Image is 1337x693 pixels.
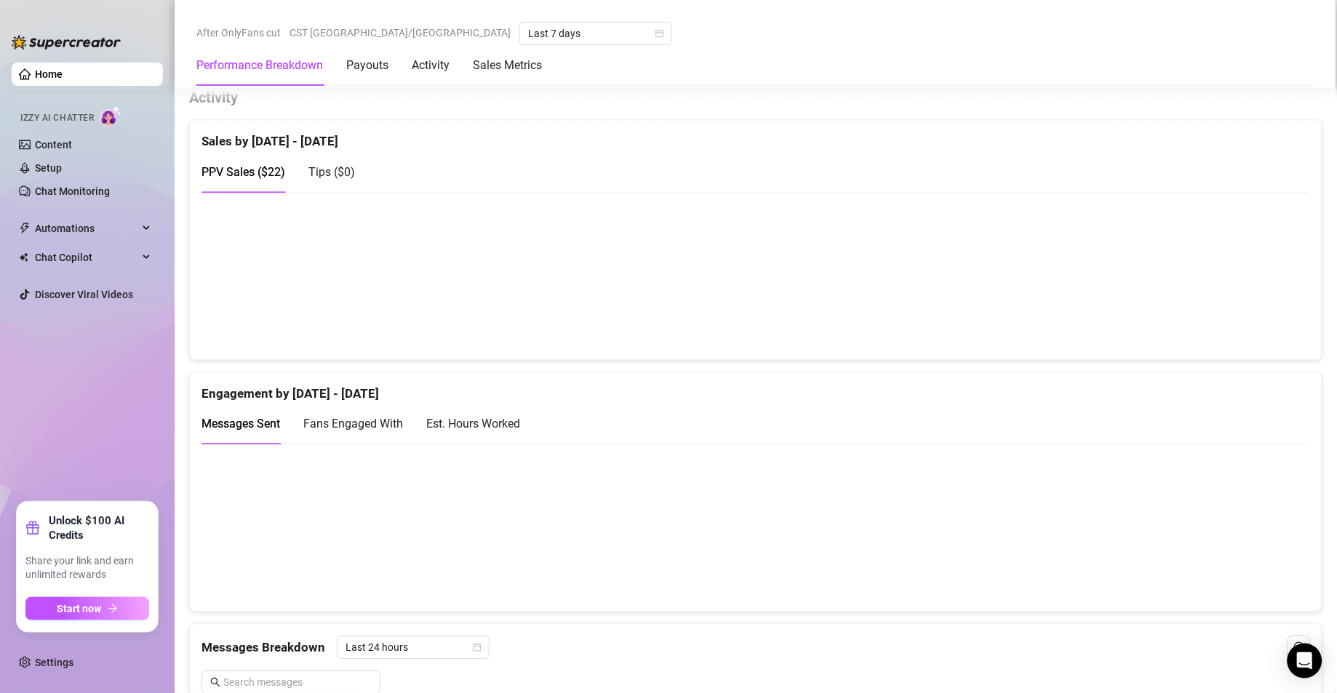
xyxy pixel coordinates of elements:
[1294,642,1304,652] span: reload
[1288,644,1322,678] div: Open Intercom Messenger
[290,22,511,44] span: CST [GEOGRAPHIC_DATA]/[GEOGRAPHIC_DATA]
[25,521,40,535] span: gift
[49,513,149,542] strong: Unlock $100 AI Credits
[100,105,122,127] img: AI Chatter
[25,554,149,582] span: Share your link and earn unlimited rewards
[201,166,285,180] span: PPV Sales ( $22 )
[201,417,280,431] span: Messages Sent
[308,166,355,180] span: Tips ( $0 )
[426,415,520,433] div: Est. Hours Worked
[57,603,102,614] span: Start now
[201,121,1310,152] div: Sales by [DATE] - [DATE]
[473,644,482,652] span: calendar
[12,35,121,49] img: logo-BBDzfeDw.svg
[19,223,31,234] span: thunderbolt
[35,289,133,300] a: Discover Viral Videos
[35,217,138,240] span: Automations
[346,637,481,659] span: Last 24 hours
[201,373,1310,404] div: Engagement by [DATE] - [DATE]
[346,57,388,74] div: Payouts
[196,22,281,44] span: After OnlyFans cut
[108,604,118,614] span: arrow-right
[196,57,323,74] div: Performance Breakdown
[35,185,110,197] a: Chat Monitoring
[35,657,73,668] a: Settings
[19,252,28,263] img: Chat Copilot
[223,675,372,691] input: Search messages
[35,139,72,151] a: Content
[303,417,403,431] span: Fans Engaged With
[20,111,94,125] span: Izzy AI Chatter
[655,29,664,38] span: calendar
[35,68,63,80] a: Home
[201,636,1310,660] div: Messages Breakdown
[412,57,450,74] div: Activity
[473,57,542,74] div: Sales Metrics
[210,678,220,688] span: search
[528,23,663,44] span: Last 7 days
[35,162,62,174] a: Setup
[25,597,149,620] button: Start nowarrow-right
[35,246,138,269] span: Chat Copilot
[189,88,1322,108] h4: Activity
